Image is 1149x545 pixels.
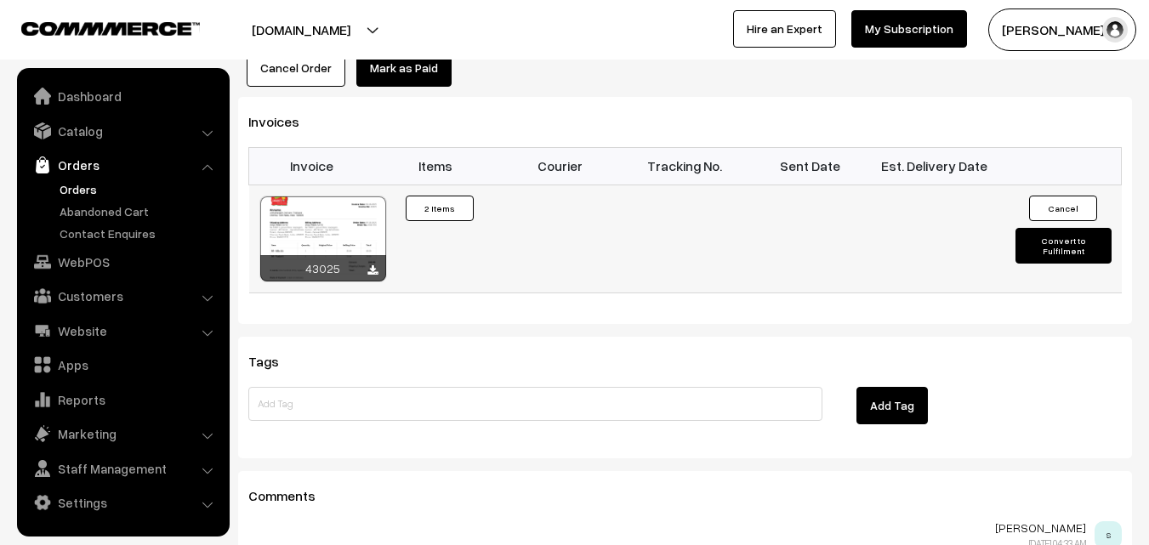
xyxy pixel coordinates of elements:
[21,281,224,311] a: Customers
[373,147,498,185] th: Items
[856,387,928,424] button: Add Tag
[248,113,320,130] span: Invoices
[21,315,224,346] a: Website
[1102,17,1128,43] img: user
[21,17,170,37] a: COMMMERCE
[248,521,1086,535] p: [PERSON_NAME]
[248,487,336,504] span: Comments
[248,353,299,370] span: Tags
[21,349,224,380] a: Apps
[55,180,224,198] a: Orders
[21,247,224,277] a: WebPOS
[248,387,822,421] input: Add Tag
[851,10,967,48] a: My Subscription
[21,81,224,111] a: Dashboard
[55,202,224,220] a: Abandoned Cart
[21,150,224,180] a: Orders
[498,147,623,185] th: Courier
[1015,228,1112,264] button: Convert to Fulfilment
[192,9,410,51] button: [DOMAIN_NAME]
[249,147,374,185] th: Invoice
[1029,196,1097,221] button: Cancel
[733,10,836,48] a: Hire an Expert
[21,487,224,518] a: Settings
[21,116,224,146] a: Catalog
[406,196,474,221] button: 2 Items
[55,224,224,242] a: Contact Enquires
[872,147,997,185] th: Est. Delivery Date
[21,418,224,449] a: Marketing
[356,49,452,87] a: Mark as Paid
[21,384,224,415] a: Reports
[21,22,200,35] img: COMMMERCE
[21,453,224,484] a: Staff Management
[260,255,386,281] div: 43025
[623,147,748,185] th: Tracking No.
[748,147,873,185] th: Sent Date
[988,9,1136,51] button: [PERSON_NAME] s…
[247,49,345,87] button: Cancel Order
